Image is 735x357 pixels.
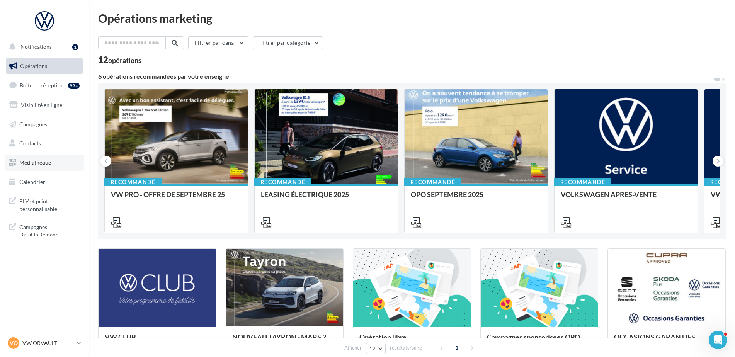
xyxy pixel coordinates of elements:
span: Boîte de réception [20,82,64,88]
div: Campagnes sponsorisées OPO [487,333,592,348]
div: NOUVEAU TAYRON - MARS 2025 [232,333,337,348]
span: Campagnes DataOnDemand [19,222,80,238]
div: LEASING ÉLECTRIQUE 2025 [261,190,391,206]
a: Médiathèque [5,155,84,171]
div: opérations [108,57,141,64]
span: Campagnes [19,121,47,127]
div: 1 [72,44,78,50]
div: Opérations marketing [98,12,726,24]
a: PLV et print personnalisable [5,193,84,216]
span: Afficher [344,344,362,352]
div: 99+ [68,83,80,89]
div: Opération libre [359,333,464,348]
span: PLV et print personnalisable [19,196,80,212]
span: résultats/page [390,344,422,352]
a: Boîte de réception99+ [5,77,84,93]
button: 12 [366,343,386,354]
button: Filtrer par catégorie [253,36,323,49]
span: Notifications [20,43,52,50]
div: Recommandé [254,178,311,186]
div: Recommandé [554,178,611,186]
span: Calendrier [19,178,45,185]
a: Campagnes [5,116,84,133]
button: Notifications 1 [5,39,81,55]
div: OPO SEPTEMBRE 2025 [411,190,541,206]
a: Contacts [5,135,84,151]
span: Visibilité en ligne [21,102,62,108]
button: Filtrer par canal [188,36,248,49]
span: 1 [451,342,463,354]
a: Visibilité en ligne [5,97,84,113]
span: Opérations [20,63,47,69]
div: VOLKSWAGEN APRES-VENTE [561,190,691,206]
div: 6 opérations recommandées par votre enseigne [98,73,713,80]
a: VO VW ORVAULT [6,336,83,350]
a: Calendrier [5,174,84,190]
span: Contacts [19,140,41,146]
span: 12 [369,345,376,352]
a: Campagnes DataOnDemand [5,219,84,241]
div: 12 [98,56,141,64]
div: VW PRO - OFFRE DE SEPTEMBRE 25 [111,190,242,206]
iframe: Intercom live chat [709,331,727,349]
p: VW ORVAULT [22,339,74,347]
div: Recommandé [104,178,162,186]
span: VO [10,339,18,347]
div: VW CLUB [105,333,210,348]
div: Recommandé [404,178,461,186]
a: Opérations [5,58,84,74]
div: OCCASIONS GARANTIES [614,333,719,348]
span: Médiathèque [19,159,51,166]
